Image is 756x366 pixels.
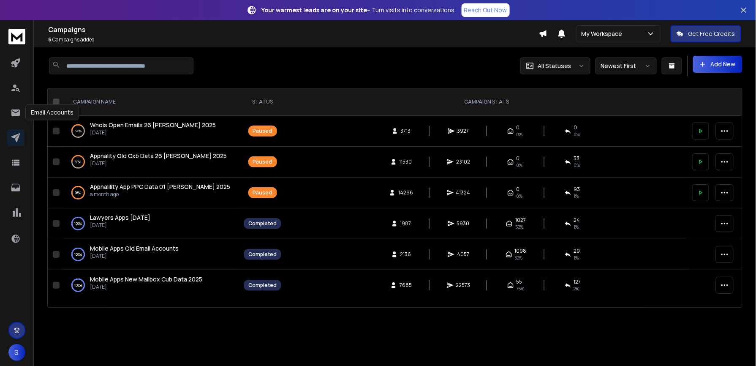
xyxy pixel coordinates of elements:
p: Reach Out Now [464,6,507,14]
span: 1 % [574,224,579,230]
button: Newest First [596,57,657,74]
span: 29 [574,248,580,254]
p: [DATE] [90,253,179,259]
a: Appnalility App PPC Data 01 [PERSON_NAME] 2025 [90,183,230,191]
p: [DATE] [90,284,202,290]
span: 0 % [574,162,580,169]
span: 6 [48,36,52,43]
span: 127 [574,279,581,285]
th: CAMPAIGN NAME [63,88,239,116]
p: All Statuses [538,62,571,70]
td: 98%Appnalility App PPC Data 01 [PERSON_NAME] 2025a month ago [63,178,239,208]
a: Whois Open Emails 26 [PERSON_NAME] 2025 [90,121,216,129]
span: 7685 [400,282,412,289]
span: Lawyers Apps [DATE] [90,213,150,221]
th: STATUS [239,88,286,116]
p: 100 % [74,250,82,259]
span: 33 [574,155,580,162]
p: [DATE] [90,222,150,229]
span: Mobile Apps New Mailbox Cub Data 2025 [90,275,202,283]
span: 1027 [515,217,526,224]
button: S [8,344,25,361]
img: logo [8,29,25,44]
span: 52 % [515,254,523,261]
a: Mobile Apps New Mailbox Cub Data 2025 [90,275,202,284]
h1: Campaigns [48,25,539,35]
span: 11530 [400,158,412,165]
th: CAMPAIGN STATS [286,88,687,116]
p: – Turn visits into conversations [262,6,455,14]
div: Paused [253,189,272,196]
span: Mobile Apps Old Email Accounts [90,244,179,252]
p: [DATE] [90,160,227,167]
span: 3713 [401,128,411,134]
span: 93 [574,186,580,193]
span: 0 % [574,131,580,138]
p: My Workspace [582,30,626,38]
span: 5930 [457,220,470,227]
a: Mobile Apps Old Email Accounts [90,244,179,253]
span: 1987 [400,220,411,227]
span: 52 % [515,224,523,230]
div: Completed [248,220,277,227]
span: 2136 [400,251,411,258]
p: 100 % [74,219,82,228]
p: 62 % [75,158,82,166]
a: Appnality Old Cxb Data 26 [PERSON_NAME] 2025 [90,152,227,160]
td: 62%Appnality Old Cxb Data 26 [PERSON_NAME] 2025[DATE] [63,147,239,178]
span: 24 [574,217,580,224]
span: 3927 [457,128,469,134]
span: 41324 [456,189,470,196]
button: Get Free Credits [671,25,741,42]
span: 1 % [574,254,579,261]
span: 22573 [456,282,470,289]
td: 34%Whois Open Emails 26 [PERSON_NAME] 2025[DATE] [63,116,239,147]
span: 0% [517,162,523,169]
p: [DATE] [90,129,216,136]
span: 1098 [515,248,527,254]
span: 0% [517,131,523,138]
div: Email Accounts [25,104,79,120]
span: 0 [517,186,520,193]
p: a month ago [90,191,230,198]
span: 0 [517,124,520,131]
a: Reach Out Now [462,3,510,17]
p: 98 % [75,188,82,197]
span: 0% [517,193,523,199]
p: 100 % [74,281,82,290]
a: Lawyers Apps [DATE] [90,213,150,222]
button: Add New [693,56,742,73]
p: Get Free Credits [688,30,735,38]
div: Completed [248,282,277,289]
span: 23102 [456,158,470,165]
span: 4057 [457,251,469,258]
div: Completed [248,251,277,258]
span: 0 [574,124,577,131]
td: 100%Mobile Apps Old Email Accounts[DATE] [63,239,239,270]
strong: Your warmest leads are on your site [262,6,367,14]
span: 14296 [398,189,413,196]
span: 0 [517,155,520,162]
span: 55 [517,279,522,285]
div: Paused [253,128,272,134]
td: 100%Lawyers Apps [DATE][DATE] [63,208,239,239]
p: Campaigns added [48,36,539,43]
span: 2 % [574,285,579,292]
div: Paused [253,158,272,165]
span: 75 % [517,285,525,292]
p: 34 % [75,127,82,135]
span: 1 % [574,193,579,199]
td: 100%Mobile Apps New Mailbox Cub Data 2025[DATE] [63,270,239,301]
